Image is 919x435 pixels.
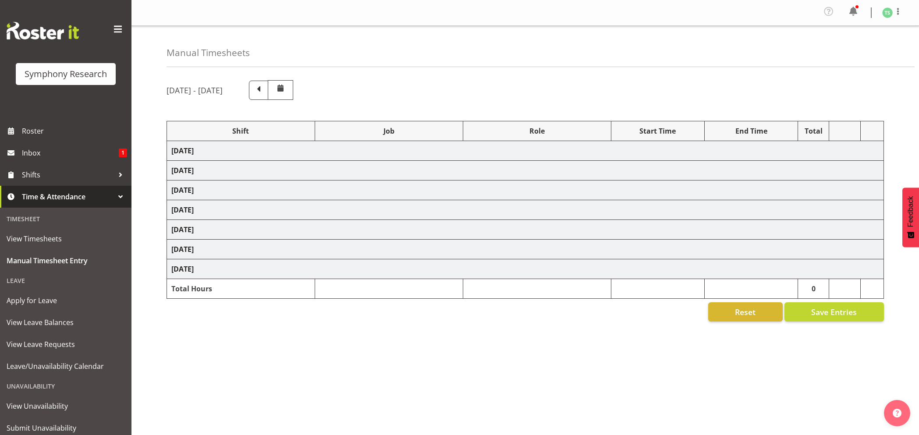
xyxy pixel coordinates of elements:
h4: Manual Timesheets [167,48,250,58]
a: View Leave Requests [2,333,129,355]
span: View Leave Balances [7,316,125,329]
td: [DATE] [167,240,884,259]
button: Feedback - Show survey [902,187,919,247]
div: Shift [171,126,310,136]
div: Leave [2,272,129,290]
div: Job [319,126,458,136]
div: Start Time [616,126,700,136]
span: Save Entries [811,306,857,318]
div: End Time [709,126,793,136]
td: [DATE] [167,220,884,240]
a: View Timesheets [2,228,129,250]
button: Save Entries [784,302,884,322]
td: 0 [798,279,829,299]
td: [DATE] [167,200,884,220]
span: Submit Unavailability [7,421,125,435]
div: Role [468,126,607,136]
span: View Leave Requests [7,338,125,351]
span: View Timesheets [7,232,125,245]
td: [DATE] [167,161,884,180]
span: Feedback [907,196,915,227]
span: Manual Timesheet Entry [7,254,125,267]
td: Total Hours [167,279,315,299]
span: Leave/Unavailability Calendar [7,360,125,373]
span: Reset [735,306,756,318]
span: Roster [22,124,127,138]
a: View Unavailability [2,395,129,417]
div: Total [802,126,824,136]
div: Symphony Research [25,67,107,81]
span: Inbox [22,146,119,159]
h5: [DATE] - [DATE] [167,85,223,95]
span: 1 [119,149,127,157]
div: Unavailability [2,377,129,395]
div: Timesheet [2,210,129,228]
a: Manual Timesheet Entry [2,250,129,272]
a: Apply for Leave [2,290,129,311]
td: [DATE] [167,259,884,279]
a: View Leave Balances [2,311,129,333]
img: help-xxl-2.png [893,409,901,417]
button: Reset [708,302,783,322]
span: Time & Attendance [22,190,114,203]
td: [DATE] [167,180,884,200]
img: Rosterit website logo [7,22,79,39]
td: [DATE] [167,141,884,161]
span: View Unavailability [7,400,125,413]
img: tanya-stebbing1954.jpg [882,7,893,18]
a: Leave/Unavailability Calendar [2,355,129,377]
span: Shifts [22,168,114,181]
span: Apply for Leave [7,294,125,307]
